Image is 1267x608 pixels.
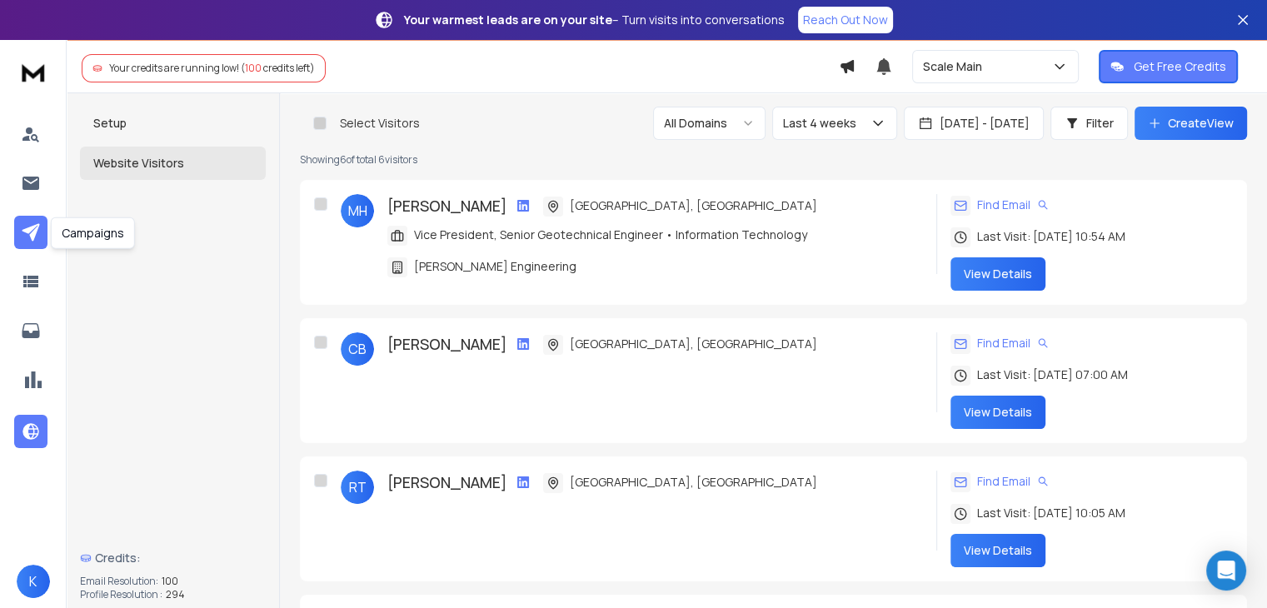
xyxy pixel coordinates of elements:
[17,565,50,598] button: K
[1050,107,1128,140] button: Filter
[950,332,1049,354] div: Find Email
[653,107,766,140] button: All Domains
[162,575,178,588] span: 100
[341,471,374,504] span: RT
[241,61,315,75] span: ( credits left)
[300,153,1247,167] p: Showing 6 of total 6 visitors
[109,61,239,75] span: Your credits are running low!
[570,197,817,214] span: [GEOGRAPHIC_DATA], [GEOGRAPHIC_DATA]
[245,61,262,75] span: 100
[950,396,1045,429] button: View Details
[80,588,162,601] p: Profile Resolution :
[414,227,807,243] span: Vice President, Senior Geotechnical Engineer • Information Technology
[340,115,420,132] p: Select Visitors
[80,107,266,140] button: Setup
[17,57,50,87] img: logo
[904,107,1044,140] button: [DATE] - [DATE]
[923,58,989,75] p: Scale Main
[772,107,897,140] button: Last 4 weeks
[1134,58,1226,75] p: Get Free Credits
[950,471,1049,492] div: Find Email
[387,471,506,494] h3: [PERSON_NAME]
[803,12,888,28] p: Reach Out Now
[1135,107,1247,140] button: CreateView
[977,228,1125,245] span: Last Visit: [DATE] 10:54 AM
[783,115,863,132] p: Last 4 weeks
[414,258,576,275] span: [PERSON_NAME] Engineering
[1206,551,1246,591] div: Open Intercom Messenger
[341,332,374,366] span: CB
[950,194,1049,216] div: Find Email
[387,332,506,356] h3: [PERSON_NAME]
[950,534,1045,567] button: View Details
[570,336,817,352] span: [GEOGRAPHIC_DATA], [GEOGRAPHIC_DATA]
[977,366,1128,383] span: Last Visit: [DATE] 07:00 AM
[404,12,785,28] p: – Turn visits into conversations
[95,550,141,566] span: Credits:
[341,194,374,227] span: MH
[80,575,158,588] p: Email Resolution:
[798,7,893,33] a: Reach Out Now
[1099,50,1238,83] button: Get Free Credits
[387,194,506,217] h3: [PERSON_NAME]
[51,217,135,249] div: Campaigns
[950,257,1045,291] button: View Details
[80,147,266,180] button: Website Visitors
[570,474,817,491] span: [GEOGRAPHIC_DATA], [GEOGRAPHIC_DATA]
[80,541,266,575] a: Credits:
[166,588,185,601] span: 294
[977,505,1125,521] span: Last Visit: [DATE] 10:05 AM
[404,12,612,27] strong: Your warmest leads are on your site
